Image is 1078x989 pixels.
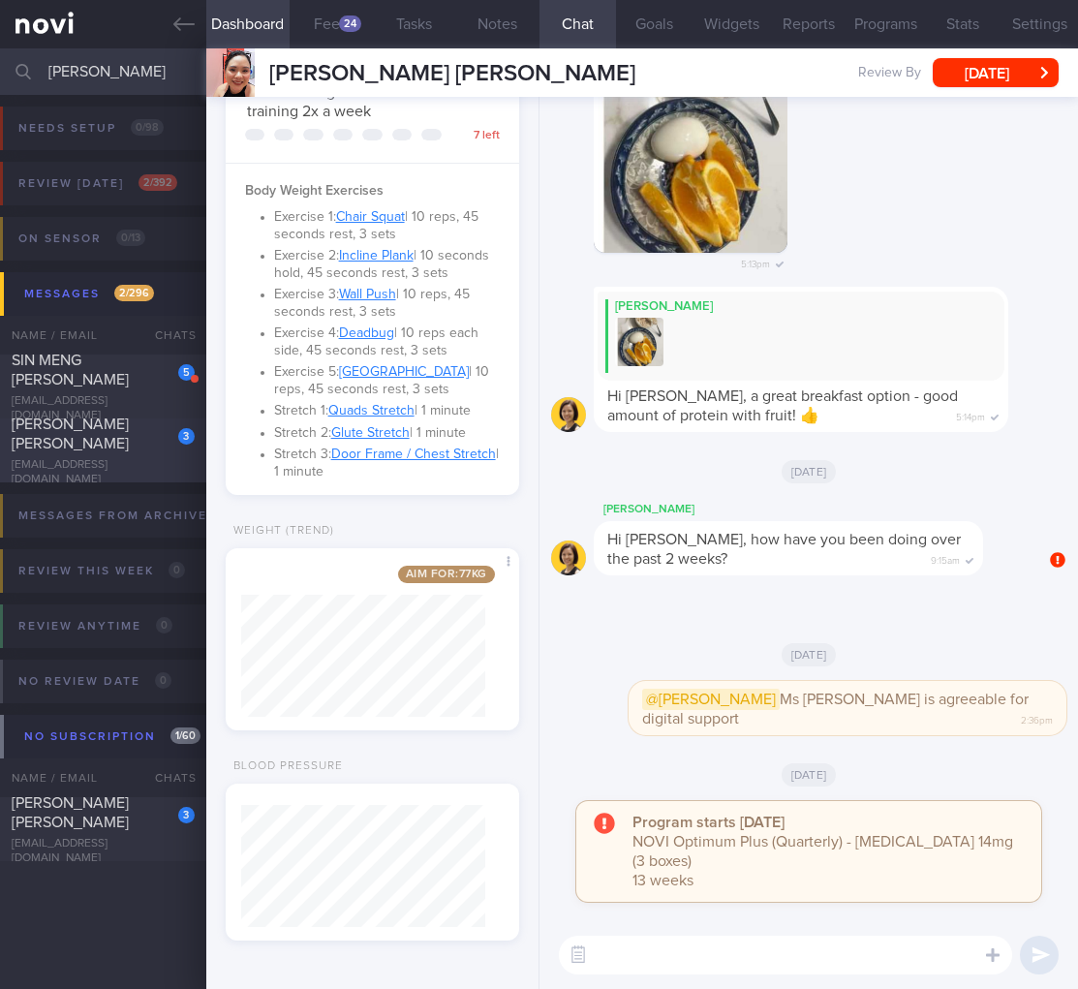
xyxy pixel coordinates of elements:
span: 0 [169,562,185,578]
span: 2 / 296 [114,285,154,301]
span: 0 [156,617,172,634]
div: Review this week [14,558,190,584]
span: 2:36pm [1021,709,1053,727]
span: Ms [PERSON_NAME] is agreeable for digital support [642,689,1029,726]
span: [DATE] [782,763,837,787]
div: On sensor [14,226,150,252]
a: [GEOGRAPHIC_DATA] [339,365,469,379]
div: 3 [178,807,195,823]
div: Messages from Archived [14,503,261,529]
div: 24 [339,15,361,32]
div: Chats [129,758,206,797]
div: [EMAIL_ADDRESS][DOMAIN_NAME] [12,458,195,487]
a: Glute Stretch [331,426,410,440]
span: [DATE] [782,643,837,666]
span: [DATE] [782,460,837,483]
li: Exercise 2: | 10 seconds hold, 45 seconds rest, 3 sets [274,243,500,282]
span: 13 weeks [632,873,693,888]
li: Exercise 4: | 10 reps each side, 45 seconds rest, 3 sets [274,321,500,359]
img: Photo by Mee Li [594,59,787,253]
a: Deadbug [339,326,394,340]
strong: Program starts [DATE] [632,815,785,830]
li: Stretch 2: | 1 minute [274,420,500,443]
div: Weight (Trend) [226,524,334,539]
div: 3 [178,428,195,445]
a: Incline Plank [339,249,414,263]
a: Chair Squat [336,210,405,224]
div: 7 left [451,129,500,143]
span: Hi [PERSON_NAME], how have you been doing over the past 2 weeks? [607,532,961,567]
div: [PERSON_NAME] [605,299,997,315]
div: 5 [178,364,195,381]
button: [DATE] [933,58,1059,87]
a: Wall Push [339,288,396,301]
li: Stretch 3: | 1 minute [274,442,500,480]
li: Stretch 1: | 1 minute [274,398,500,420]
span: 0 / 13 [116,230,145,246]
strong: Body Weight Exercises [245,184,384,198]
span: 0 / 98 [131,119,164,136]
span: 9:15am [931,549,960,568]
li: Exercise 1: | 10 reps, 45 seconds rest, 3 sets [274,204,500,243]
span: [PERSON_NAME] [PERSON_NAME] [12,795,129,830]
span: @[PERSON_NAME] [642,689,780,710]
span: Review By [858,65,921,82]
span: 1 / 60 [170,727,200,744]
span: [PERSON_NAME] [PERSON_NAME] [12,417,129,451]
div: Review anytime [14,613,177,639]
li: Exercise 3: | 10 reps, 45 seconds rest, 3 sets [274,282,500,321]
span: NOVI Optimum Plus (Quarterly) - [MEDICAL_DATA] 14mg (3 boxes) [632,834,1013,869]
span: SIN MENG [PERSON_NAME] [12,353,129,387]
span: Hi [PERSON_NAME], a great breakfast option - good amount of protein with fruit! 👍 [607,388,958,423]
div: No review date [14,668,176,695]
div: Needs setup [14,115,169,141]
div: No subscription [19,724,205,750]
div: [EMAIL_ADDRESS][DOMAIN_NAME] [12,394,195,423]
a: Door Frame / Chest Stretch [331,448,496,461]
span: 2 / 392 [139,174,177,191]
span: Cardio such as Pilates / swimming / brisk walking 5x a week + resistance training 2x a week [247,65,492,119]
span: 0 [155,672,171,689]
div: Review [DATE] [14,170,182,197]
div: [EMAIL_ADDRESS][DOMAIN_NAME] [12,837,195,866]
span: 5:14pm [956,406,985,424]
span: 5:13pm [741,253,770,271]
span: Aim for: 77 kg [398,566,495,583]
li: Exercise 5: | 10 reps, 45 seconds rest, 3 sets [274,359,500,398]
a: Quads Stretch [328,404,415,417]
img: Replying to photo by Mee Li [615,318,663,366]
span: [PERSON_NAME] [PERSON_NAME] [269,62,635,85]
div: [PERSON_NAME] [594,498,1041,521]
div: Blood Pressure [226,759,343,774]
div: Messages [19,281,159,307]
div: Chats [129,316,206,355]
